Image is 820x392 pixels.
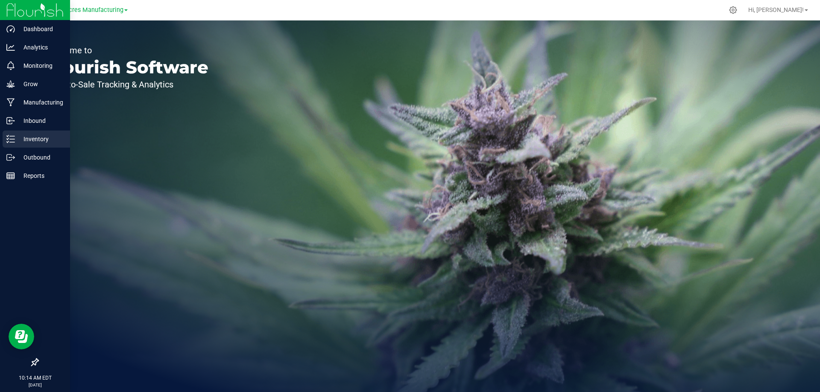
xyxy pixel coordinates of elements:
p: Dashboard [15,24,66,34]
p: Monitoring [15,61,66,71]
inline-svg: Inventory [6,135,15,143]
inline-svg: Dashboard [6,25,15,33]
inline-svg: Analytics [6,43,15,52]
div: Manage settings [728,6,738,14]
inline-svg: Reports [6,171,15,180]
span: Green Acres Manufacturing [47,6,123,14]
p: Welcome to [46,46,208,55]
p: Flourish Software [46,59,208,76]
p: 10:14 AM EDT [4,374,66,382]
inline-svg: Inbound [6,116,15,125]
p: Inventory [15,134,66,144]
p: [DATE] [4,382,66,388]
p: Inbound [15,116,66,126]
inline-svg: Grow [6,80,15,88]
span: Hi, [PERSON_NAME]! [748,6,804,13]
p: Outbound [15,152,66,163]
iframe: Resource center [9,324,34,349]
p: Grow [15,79,66,89]
inline-svg: Monitoring [6,61,15,70]
inline-svg: Outbound [6,153,15,162]
p: Reports [15,171,66,181]
p: Seed-to-Sale Tracking & Analytics [46,80,208,89]
p: Manufacturing [15,97,66,107]
p: Analytics [15,42,66,52]
inline-svg: Manufacturing [6,98,15,107]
